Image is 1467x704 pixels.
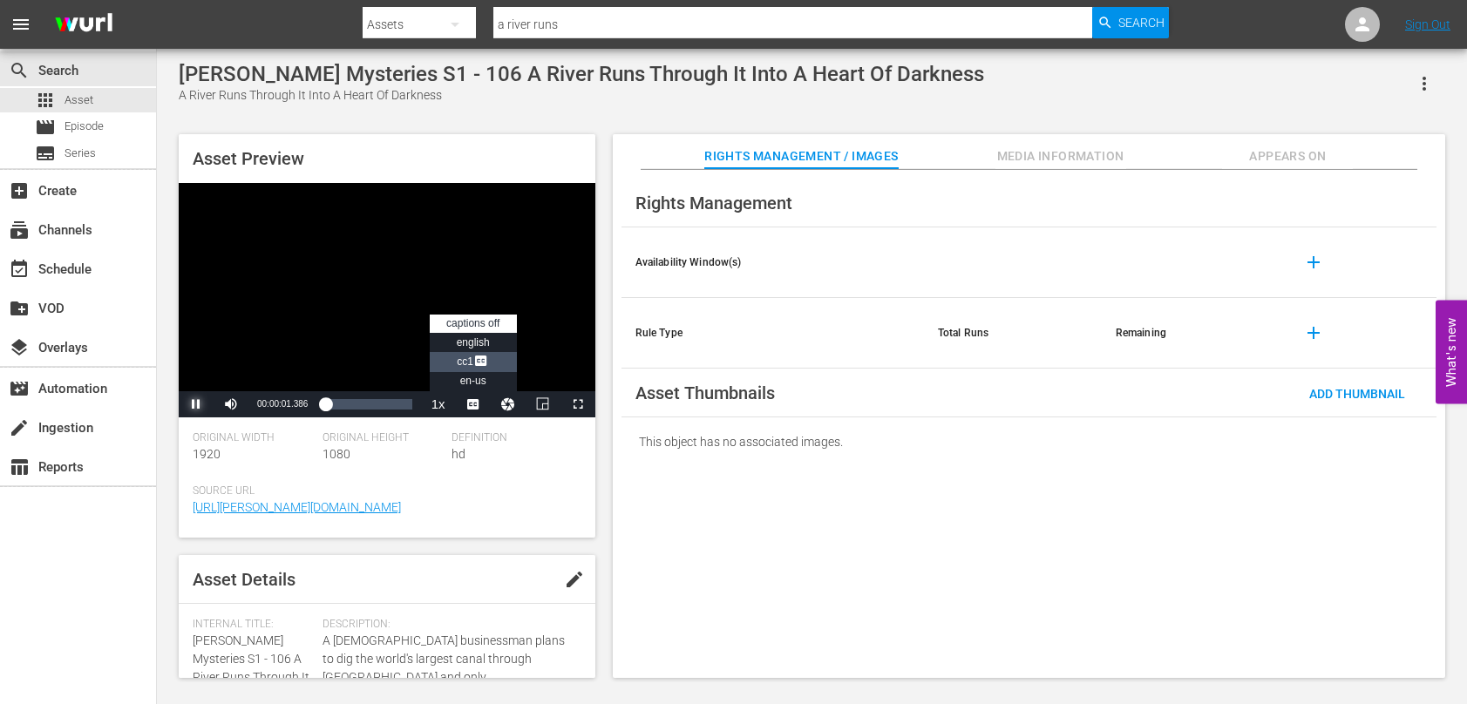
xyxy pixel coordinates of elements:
[460,375,486,387] span: en-us
[179,183,595,417] div: Video Player
[456,391,491,417] button: Captions
[1295,387,1419,401] span: Add Thumbnail
[193,431,314,445] span: Original Width
[560,391,595,417] button: Fullscreen
[635,382,775,403] span: Asset Thumbnails
[179,86,984,105] div: A River Runs Through It Into A Heart Of Darkness
[564,569,585,590] span: edit
[1092,7,1169,38] button: Search
[446,317,499,329] span: captions off
[704,146,898,167] span: Rights Management / Images
[421,391,456,417] button: Playback Rate
[65,118,104,135] span: Episode
[526,391,560,417] button: Picture-in-Picture
[621,417,1436,466] div: This object has no associated images.
[193,569,295,590] span: Asset Details
[621,227,924,298] th: Availability Window(s)
[10,14,31,35] span: menu
[1293,312,1335,354] button: add
[9,378,30,399] span: Automation
[35,90,56,111] span: Asset
[9,259,30,280] span: Schedule
[554,558,595,600] button: edit
[9,417,30,438] span: Ingestion
[457,336,490,349] span: english
[42,4,126,45] img: ans4CAIJ8jUAAAAAAAAAAAAAAAAAAAAAAAAgQb4GAAAAAAAAAAAAAAAAAAAAAAAAJMjXAAAAAAAAAAAAAAAAAAAAAAAAgAT5G...
[9,298,30,319] span: VOD
[9,60,30,81] span: Search
[323,618,573,632] span: Description:
[621,298,924,369] th: Rule Type
[995,146,1126,167] span: Media Information
[193,484,573,498] span: Source Url
[179,62,984,86] div: [PERSON_NAME] Mysteries S1 - 106 A River Runs Through It Into A Heart Of Darkness
[452,431,573,445] span: Definition
[193,447,221,461] span: 1920
[1436,301,1467,404] button: Open Feedback Widget
[491,391,526,417] button: Jump To Time
[325,399,411,410] div: Progress Bar
[193,148,304,169] span: Asset Preview
[193,500,401,514] a: [URL][PERSON_NAME][DOMAIN_NAME]
[9,457,30,477] span: Reports
[214,391,248,417] button: Mute
[193,618,314,632] span: Internal Title:
[257,399,308,409] span: 00:00:01.386
[452,447,465,461] span: hd
[1102,298,1280,369] th: Remaining
[1405,17,1450,31] a: Sign Out
[1293,241,1335,283] button: add
[323,447,350,461] span: 1080
[1222,146,1353,167] span: Appears On
[1303,322,1324,343] span: add
[65,145,96,162] span: Series
[457,355,489,368] span: CC1
[924,298,1102,369] th: Total Runs
[9,220,30,240] span: Channels
[35,143,56,164] span: Series
[635,193,792,213] span: Rights Management
[35,117,56,138] span: Episode
[65,91,93,109] span: Asset
[9,180,30,201] span: Create
[1118,7,1165,38] span: Search
[323,431,444,445] span: Original Height
[1295,377,1419,409] button: Add Thumbnail
[179,391,214,417] button: Pause
[9,337,30,358] span: Overlays
[1303,252,1324,273] span: add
